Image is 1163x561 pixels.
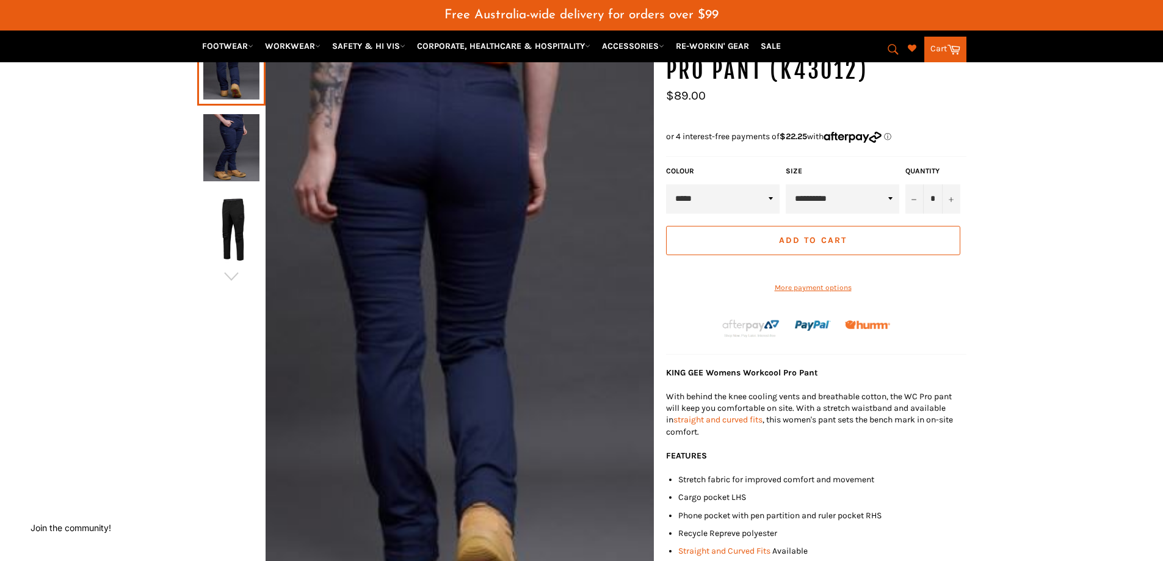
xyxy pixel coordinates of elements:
[845,320,890,330] img: Humm_core_logo_RGB-01_300x60px_small_195d8312-4386-4de7-b182-0ef9b6303a37.png
[666,226,960,255] button: Add to Cart
[671,35,754,57] a: RE-WORKIN' GEAR
[678,474,966,485] li: Stretch fabric for improved comfort and movement
[666,89,706,103] span: $89.00
[203,196,259,263] img: KING GEE Womens Workcool Pro Pant (K43012) - Workin' Gear
[666,414,953,436] span: , this women's pant sets the bench mark in on-site comfort.
[678,527,966,539] li: Recycle Repreve polyester
[666,451,707,461] strong: FEATURES
[942,184,960,214] button: Increase item quantity by one
[678,546,770,556] a: Straight and Curved Fits
[666,367,818,378] strong: KING GEE Womens Workcool Pro Pant
[905,166,960,176] label: Quantity
[412,35,595,57] a: CORPORATE, HEALTHCARE & HOSPITALITY
[678,545,966,557] li: Available
[327,35,410,57] a: SAFETY & HI VIS
[673,414,763,425] a: straight and curved fits
[924,37,966,62] a: Cart
[666,283,960,293] a: More payment options
[779,235,847,245] span: Add to Cart
[678,510,966,521] li: Phone pocket with pen partition and ruler pocket RHS
[260,35,325,57] a: WORKWEAR
[597,35,669,57] a: ACCESSORIES
[678,491,966,503] li: Cargo pocket LHS
[203,114,259,181] img: KING GEE Womens Workcool Pro Pant - Workin Gear
[905,184,924,214] button: Reduce item quantity by one
[786,166,899,176] label: Size
[197,35,258,57] a: FOOTWEAR
[721,318,781,339] img: Afterpay-Logo-on-dark-bg_large.png
[666,391,952,425] span: With behind the knee cooling vents and breathable cotton, the WC Pro pant will keep you comfortab...
[795,308,831,344] img: paypal.png
[444,9,719,21] span: Free Australia-wide delivery for orders over $99
[756,35,786,57] a: SALE
[666,166,780,176] label: COLOUR
[31,523,111,533] button: Join the community!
